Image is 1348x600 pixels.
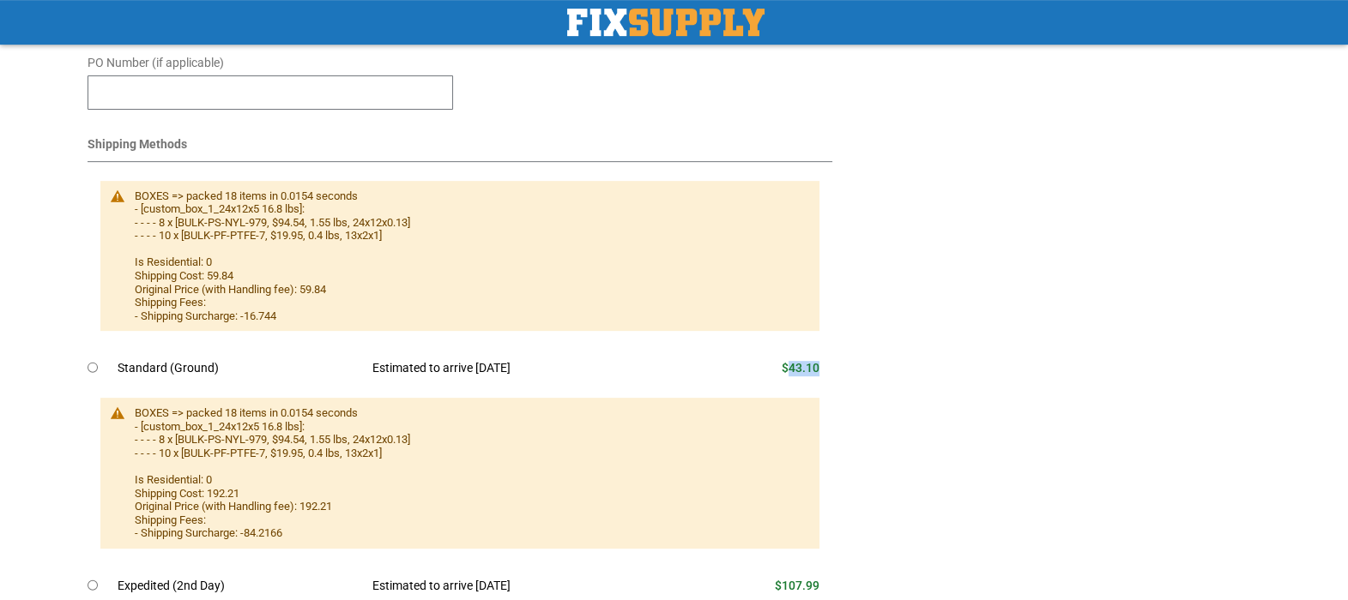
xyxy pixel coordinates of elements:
td: Estimated to arrive [DATE] [360,350,691,387]
span: $43.10 [782,361,819,375]
div: Shipping Methods [88,135,833,162]
a: store logo [567,9,765,36]
span: $107.99 [775,579,819,592]
img: Fix Industrial Supply [567,9,765,36]
td: Standard (Ground) [118,350,360,387]
div: BOXES => packed 18 items in 0.0154 seconds - [custom_box_1_24x12x5 16.8 lbs]: - - - - 8 x [BULK-P... [135,189,803,323]
div: BOXES => packed 18 items in 0.0154 seconds - [custom_box_1_24x12x5 16.8 lbs]: - - - - 8 x [BULK-P... [135,406,803,540]
span: PO Number (if applicable) [88,56,224,69]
